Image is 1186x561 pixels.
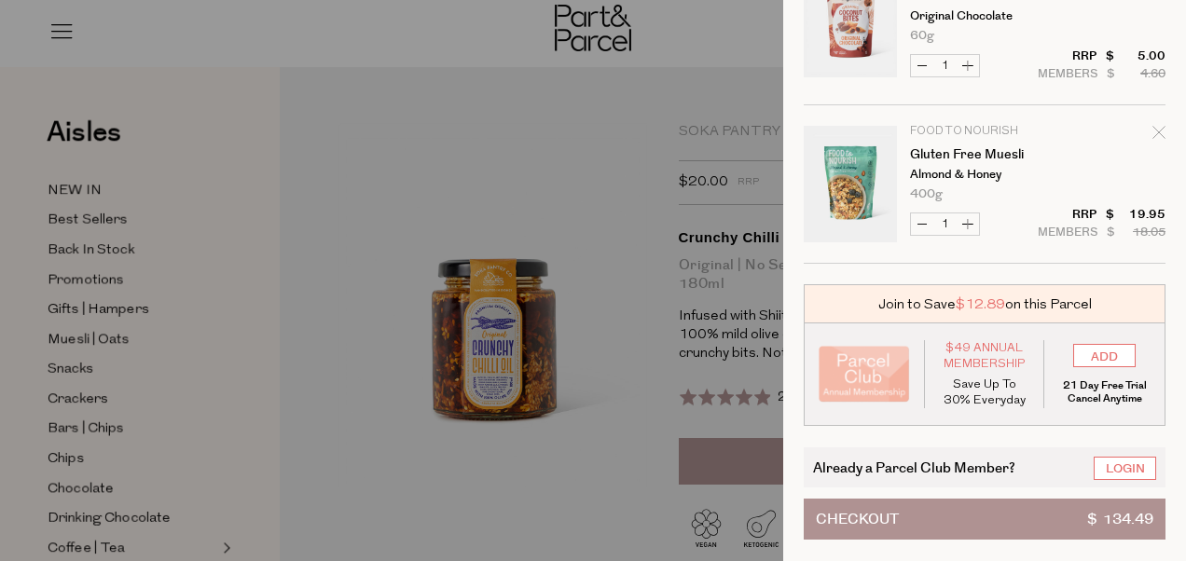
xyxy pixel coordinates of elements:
div: Join to Save on this Parcel [804,284,1165,323]
p: Food to Nourish [910,126,1055,137]
span: 400g [910,188,943,200]
span: Already a Parcel Club Member? [813,457,1015,478]
input: QTY Gluten Free Muesli [933,213,957,235]
p: Save Up To 30% Everyday [939,376,1030,408]
div: Remove Gluten Free Muesli [1152,123,1165,148]
input: ADD [1073,344,1136,367]
p: Almond & Honey [910,169,1055,181]
span: $ 134.49 [1087,499,1153,539]
p: 21 Day Free Trial Cancel Anytime [1058,379,1151,405]
span: $49 Annual Membership [939,340,1030,372]
span: Checkout [816,499,899,539]
a: Gluten Free Muesli [910,148,1055,161]
span: $12.89 [956,294,1005,314]
input: QTY Coconut Bites [933,55,957,76]
a: Login [1094,457,1156,480]
span: 60g [910,30,934,42]
button: Checkout$ 134.49 [804,499,1165,540]
p: Original Chocolate [910,10,1055,22]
